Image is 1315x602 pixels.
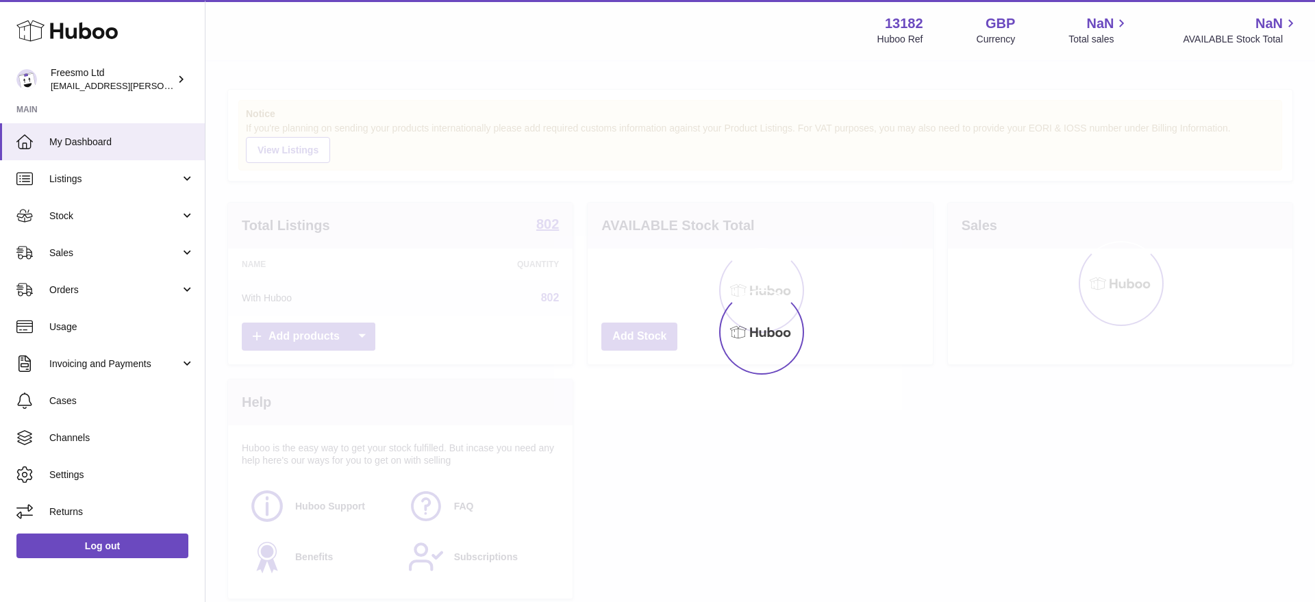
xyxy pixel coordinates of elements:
[1086,14,1114,33] span: NaN
[49,284,180,297] span: Orders
[1068,14,1129,46] a: NaN Total sales
[885,14,923,33] strong: 13182
[986,14,1015,33] strong: GBP
[877,33,923,46] div: Huboo Ref
[51,80,275,91] span: [EMAIL_ADDRESS][PERSON_NAME][DOMAIN_NAME]
[977,33,1016,46] div: Currency
[49,136,195,149] span: My Dashboard
[51,66,174,92] div: Freesmo Ltd
[49,210,180,223] span: Stock
[1068,33,1129,46] span: Total sales
[1255,14,1283,33] span: NaN
[49,321,195,334] span: Usage
[49,468,195,481] span: Settings
[49,431,195,444] span: Channels
[1183,33,1299,46] span: AVAILABLE Stock Total
[49,247,180,260] span: Sales
[16,69,37,90] img: naseem.arar@creativedock.com
[49,505,195,518] span: Returns
[49,358,180,371] span: Invoicing and Payments
[16,534,188,558] a: Log out
[1183,14,1299,46] a: NaN AVAILABLE Stock Total
[49,173,180,186] span: Listings
[49,394,195,407] span: Cases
